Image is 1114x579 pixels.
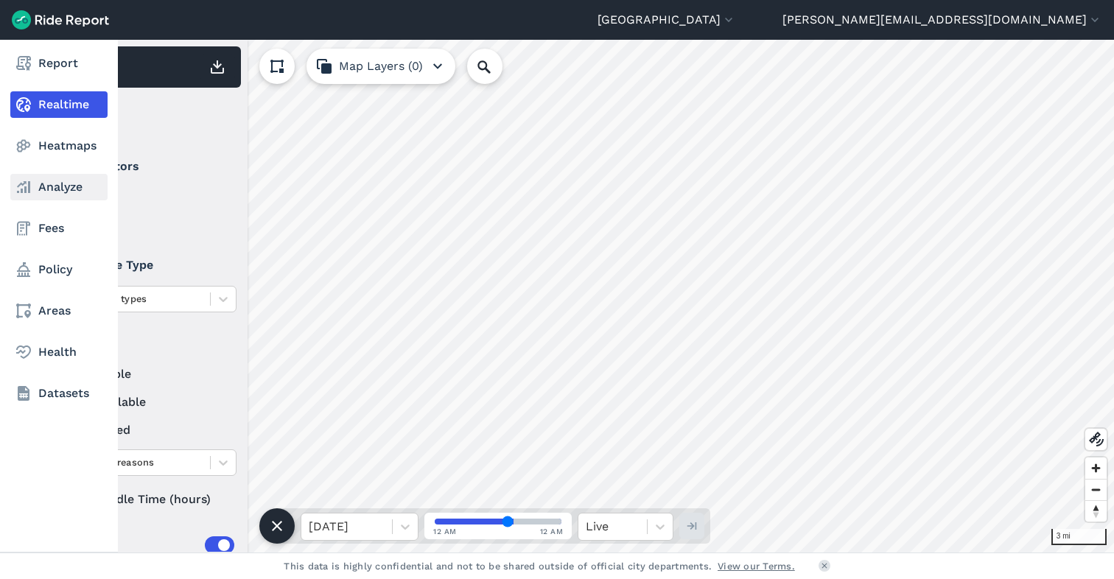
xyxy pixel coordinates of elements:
[10,380,108,407] a: Datasets
[60,215,237,233] label: Lime
[10,50,108,77] a: Report
[10,91,108,118] a: Realtime
[433,526,457,537] span: 12 AM
[1085,500,1107,522] button: Reset bearing to north
[467,49,526,84] input: Search Location or Vehicles
[10,174,108,200] a: Analyze
[10,339,108,365] a: Health
[60,393,237,411] label: unavailable
[306,49,455,84] button: Map Layers (0)
[1085,479,1107,500] button: Zoom out
[718,559,795,573] a: View our Terms.
[60,324,234,365] summary: Status
[540,526,564,537] span: 12 AM
[54,94,241,140] div: Filter
[782,11,1102,29] button: [PERSON_NAME][EMAIL_ADDRESS][DOMAIN_NAME]
[10,298,108,324] a: Areas
[10,215,108,242] a: Fees
[60,365,237,383] label: available
[60,486,237,513] div: Idle Time (hours)
[1051,529,1107,545] div: 3 mi
[60,421,237,439] label: reserved
[12,10,109,29] img: Ride Report
[60,524,234,566] summary: Areas
[10,133,108,159] a: Heatmaps
[1085,457,1107,479] button: Zoom in
[60,245,234,286] summary: Vehicle Type
[47,40,1114,552] canvas: Map
[80,536,234,554] div: Areas
[60,187,237,205] label: Bird
[10,256,108,283] a: Policy
[60,146,234,187] summary: Operators
[598,11,736,29] button: [GEOGRAPHIC_DATA]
